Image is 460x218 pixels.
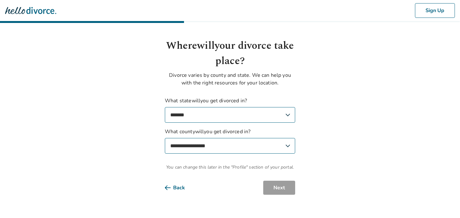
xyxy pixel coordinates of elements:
span: You can change this later in the "Profile" section of your portal. [165,164,295,171]
select: What countywillyou get divorced in? [165,138,295,154]
img: Hello Divorce Logo [5,4,56,17]
select: What statewillyou get divorced in? [165,107,295,123]
label: What state will you get divorced in? [165,97,295,123]
h1: Where will your divorce take place? [165,38,295,69]
button: Back [165,181,195,195]
p: Divorce varies by county and state. We can help you with the right resources for your location. [165,71,295,87]
label: What county will you get divorced in? [165,128,295,154]
button: Next [263,181,295,195]
iframe: Chat Widget [428,187,460,218]
button: Sign Up [415,3,455,18]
